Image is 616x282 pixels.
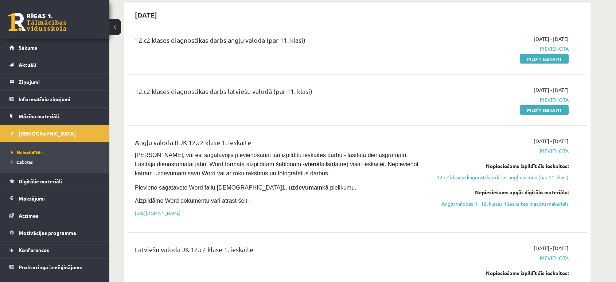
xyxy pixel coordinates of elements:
[135,86,420,100] div: 12.c2 klases diagnostikas darbs latviešu valodā (par 11. klasi)
[9,259,100,275] a: Proktoringa izmēģinājums
[135,137,420,151] div: Angļu valoda II JK 12.c2 klase 1. ieskaite
[135,244,420,258] div: Latviešu valoda JK 12.c2 klase 1. ieskaite
[11,159,33,165] span: Izlabotās
[9,190,100,207] a: Maksājumi
[135,210,180,216] a: [URL][DOMAIN_NAME]
[19,212,38,219] span: Atzīmes
[135,35,420,49] div: 12.c2 klases diagnostikas darbs angļu valodā (par 11. klasi)
[19,73,100,90] legend: Ziņojumi
[19,178,62,184] span: Digitālie materiāli
[431,200,569,207] a: Angļu valodas II - 12. klases 1.ieskaites mācību materiāls
[520,54,569,64] a: Pildīt ieskaiti
[11,159,102,165] a: Izlabotās
[282,184,322,191] strong: 1. uzdevumam
[9,173,100,190] a: Digitālie materiāli
[11,149,43,155] span: Neizpildītās
[9,224,100,241] a: Motivācijas programma
[431,269,569,277] div: Nepieciešams izpildīt šīs ieskaites:
[9,108,100,125] a: Mācību materiāli
[431,254,569,262] span: Pievienota
[135,198,251,204] span: Aizpildāmo Word dokumentu vari atrast šeit -
[534,137,569,145] span: [DATE] - [DATE]
[19,61,36,68] span: Aktuāli
[431,96,569,104] span: Pievienota
[9,91,100,107] a: Informatīvie ziņojumi
[19,229,76,236] span: Motivācijas programma
[135,152,420,176] span: [PERSON_NAME], vai esi sagatavojis pievienošanai jau izpildītu ieskaites darbu - lasītāja dienasg...
[9,73,100,90] a: Ziņojumi
[9,207,100,224] a: Atzīmes
[431,45,569,53] span: Pievienota
[19,247,49,253] span: Konferences
[9,125,100,142] a: [DEMOGRAPHIC_DATA]
[534,35,569,43] span: [DATE] - [DATE]
[431,147,569,155] span: Pievienota
[19,91,100,107] legend: Informatīvie ziņojumi
[9,39,100,56] a: Sākums
[19,264,82,270] span: Proktoringa izmēģinājums
[534,86,569,94] span: [DATE] - [DATE]
[520,105,569,115] a: Pildīt ieskaiti
[431,162,569,170] div: Nepieciešams izpildīt šīs ieskaites:
[19,130,76,137] span: [DEMOGRAPHIC_DATA]
[431,188,569,196] div: Nepieciešams apgūt digitālo materiālu:
[19,113,59,119] span: Mācību materiāli
[305,161,320,167] strong: viens
[19,190,100,207] legend: Maksājumi
[9,241,100,258] a: Konferences
[19,44,37,51] span: Sākums
[128,6,164,23] h2: [DATE]
[8,13,66,31] a: Rīgas 1. Tālmācības vidusskola
[534,244,569,252] span: [DATE] - [DATE]
[9,56,100,73] a: Aktuāli
[11,149,102,156] a: Neizpildītās
[135,184,356,191] span: Pievieno sagatavoto Word failu [DEMOGRAPHIC_DATA] kā pielikumu.
[431,174,569,181] a: 12.c2 klases diagnostikas darbs angļu valodā (par 11. klasi)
